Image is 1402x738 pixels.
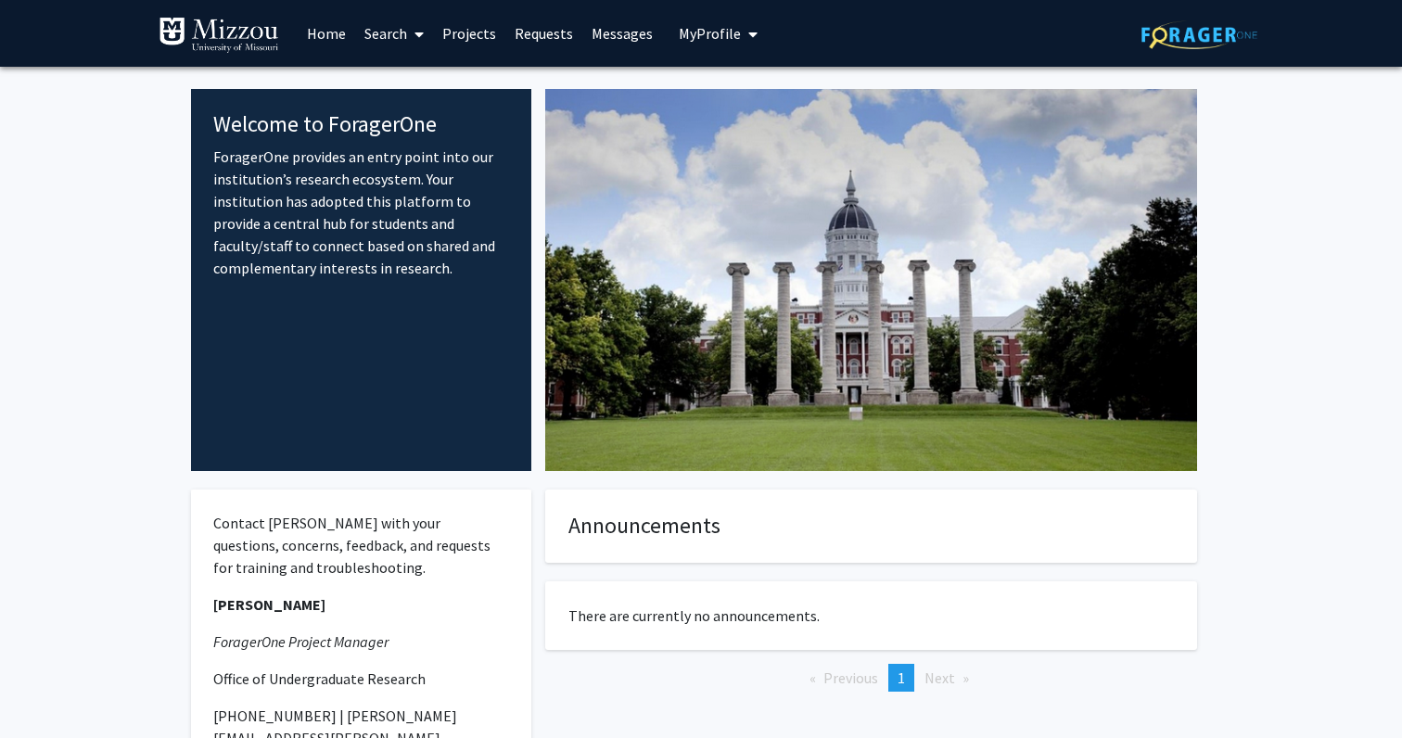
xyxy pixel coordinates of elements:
[505,1,582,66] a: Requests
[433,1,505,66] a: Projects
[213,595,325,614] strong: [PERSON_NAME]
[213,111,509,138] h4: Welcome to ForagerOne
[545,89,1197,471] img: Cover Image
[545,664,1197,692] ul: Pagination
[568,604,1174,627] p: There are currently no announcements.
[823,668,878,687] span: Previous
[213,668,509,690] p: Office of Undergraduate Research
[213,632,389,651] em: ForagerOne Project Manager
[679,24,741,43] span: My Profile
[924,668,955,687] span: Next
[298,1,355,66] a: Home
[213,512,509,579] p: Contact [PERSON_NAME] with your questions, concerns, feedback, and requests for training and trou...
[159,17,279,54] img: University of Missouri Logo
[582,1,662,66] a: Messages
[898,668,905,687] span: 1
[213,146,509,279] p: ForagerOne provides an entry point into our institution’s research ecosystem. Your institution ha...
[14,655,79,724] iframe: Chat
[355,1,433,66] a: Search
[1141,20,1257,49] img: ForagerOne Logo
[568,513,1174,540] h4: Announcements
